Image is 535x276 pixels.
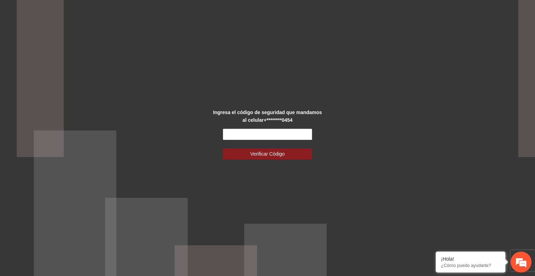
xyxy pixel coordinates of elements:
[40,93,96,164] span: Estamos en línea.
[250,150,285,158] span: Verificar Código
[441,263,500,268] p: ¿Cómo puedo ayudarte?
[36,36,117,45] div: Chatee con nosotros ahora
[213,110,322,123] strong: Ingresa el código de seguridad que mandamos al celular +********0454
[223,148,312,159] button: Verificar Código
[3,191,133,215] textarea: Escriba su mensaje y pulse “Intro”
[114,3,131,20] div: Minimizar ventana de chat en vivo
[441,256,500,262] div: ¡Hola!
